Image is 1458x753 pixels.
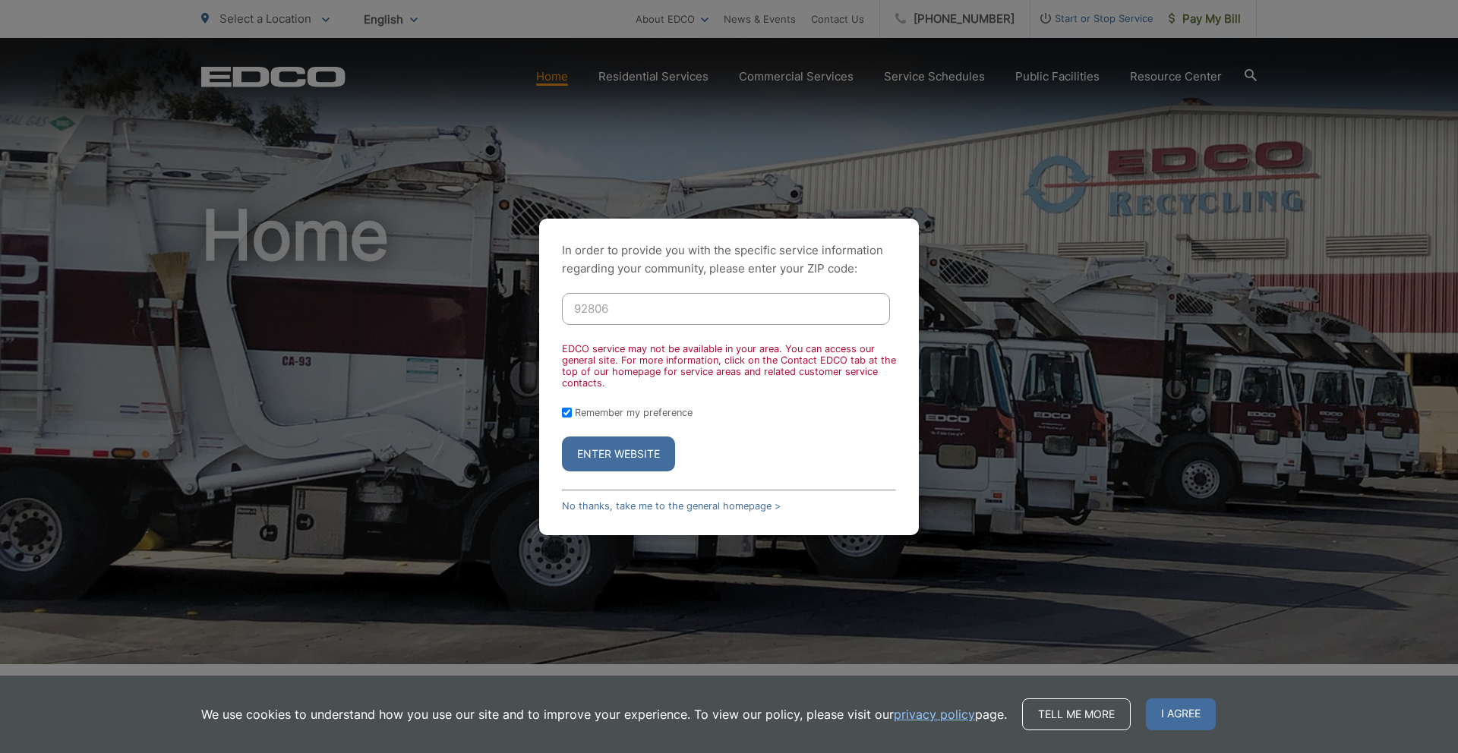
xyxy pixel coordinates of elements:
a: No thanks, take me to the general homepage > [562,500,781,512]
span: I agree [1146,698,1216,730]
button: Enter Website [562,436,675,471]
label: Remember my preference [575,407,693,418]
a: Tell me more [1022,698,1131,730]
a: privacy policy [894,705,975,723]
p: In order to provide you with the specific service information regarding your community, please en... [562,241,896,278]
p: We use cookies to understand how you use our site and to improve your experience. To view our pol... [201,705,1007,723]
input: Enter ZIP Code [562,293,890,325]
div: EDCO service may not be available in your area. You can access our general site. For more informa... [562,343,896,389]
